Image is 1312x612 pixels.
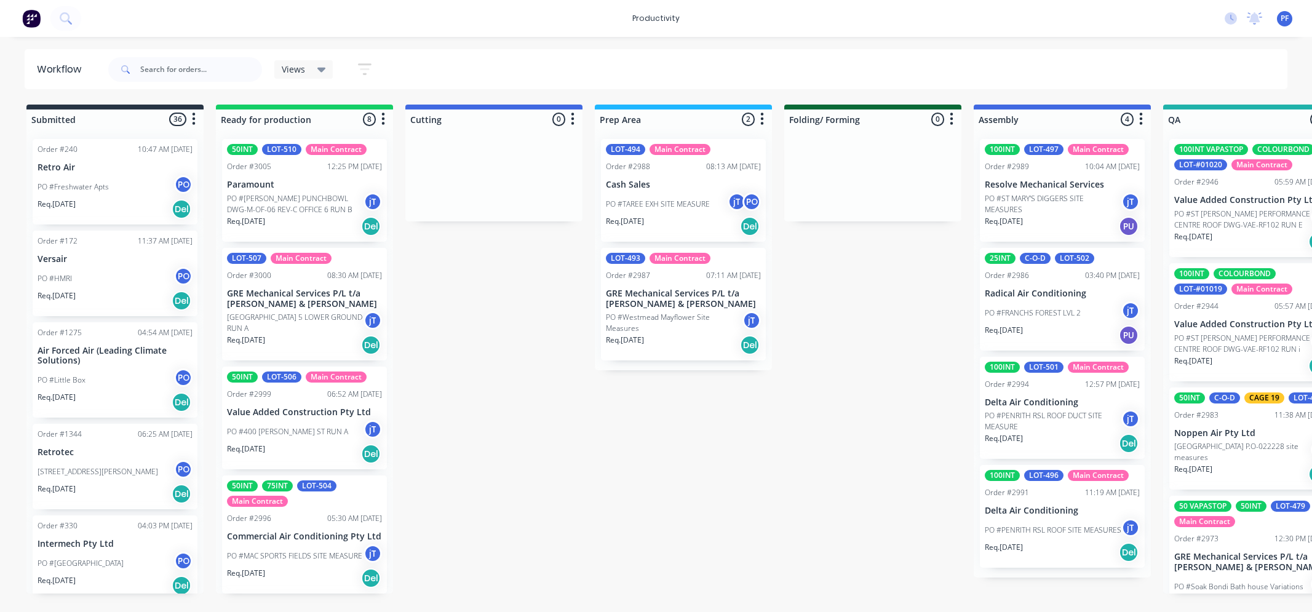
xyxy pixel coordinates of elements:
[985,253,1016,264] div: 25INT
[1174,268,1209,279] div: 100INT
[1174,581,1303,592] p: PO #Soak Bondi Bath house Variations
[1174,533,1219,544] div: Order #2973
[172,576,191,595] div: Del
[262,144,301,155] div: LOT-510
[138,327,193,338] div: 04:54 AM [DATE]
[227,216,265,227] p: Req. [DATE]
[38,327,82,338] div: Order #1275
[650,144,710,155] div: Main Contract
[1174,410,1219,421] div: Order #2983
[1121,519,1140,537] div: jT
[1121,193,1140,211] div: jT
[172,199,191,219] div: Del
[138,520,193,531] div: 04:03 PM [DATE]
[985,379,1029,390] div: Order #2994
[227,335,265,346] p: Req. [DATE]
[1244,392,1284,403] div: CAGE 19
[38,199,76,210] p: Req. [DATE]
[985,288,1140,299] p: Radical Air Conditioning
[38,558,124,569] p: PO #[GEOGRAPHIC_DATA]
[606,270,650,281] div: Order #2987
[606,288,761,309] p: GRE Mechanical Services P/L t/a [PERSON_NAME] & [PERSON_NAME]
[626,9,686,28] div: productivity
[227,161,271,172] div: Order #3005
[22,9,41,28] img: Factory
[227,550,362,562] p: PO #MAC SPORTS FIELDS SITE MEASURE
[985,161,1029,172] div: Order #2989
[262,372,301,383] div: LOT-506
[361,335,381,355] div: Del
[38,144,78,155] div: Order #240
[1085,379,1140,390] div: 12:57 PM [DATE]
[227,443,265,455] p: Req. [DATE]
[1174,144,1248,155] div: 100INT VAPASTOP
[1281,13,1289,24] span: PF
[985,144,1020,155] div: 100INT
[1068,144,1129,155] div: Main Contract
[985,193,1121,215] p: PO #ST MARY'S DIGGERS SITE MEASURES
[985,410,1121,432] p: PO #PENRITH RSL ROOF DUCT SITE MEASURE
[138,429,193,440] div: 06:25 AM [DATE]
[985,525,1121,536] p: PO #PENRITH RSL ROOF SITE MEASURES
[1068,362,1129,373] div: Main Contract
[985,397,1140,408] p: Delta Air Conditioning
[985,325,1023,336] p: Req. [DATE]
[606,216,644,227] p: Req. [DATE]
[1174,392,1205,403] div: 50INT
[364,311,382,330] div: jT
[222,139,387,242] div: 50INTLOT-510Main ContractOrder #300512:25 PM [DATE]ParamountPO #[PERSON_NAME] PUNCHBOWL DWG-M-OF-...
[606,144,645,155] div: LOT-494
[980,248,1145,351] div: 25INTC-O-DLOT-502Order #298603:40 PM [DATE]Radical Air ConditioningPO #FRANCHS FOREST LVL 2jTReq....
[1174,441,1311,463] p: [GEOGRAPHIC_DATA] P.O-022228 site measures
[1174,159,1227,170] div: LOT-#01020
[306,144,367,155] div: Main Contract
[140,57,262,82] input: Search for orders...
[1214,268,1276,279] div: COLOURBOND
[980,139,1145,242] div: 100INTLOT-497Main ContractOrder #298910:04 AM [DATE]Resolve Mechanical ServicesPO #ST MARY'S DIGG...
[174,460,193,479] div: PO
[1174,177,1219,188] div: Order #2946
[606,335,644,346] p: Req. [DATE]
[1085,270,1140,281] div: 03:40 PM [DATE]
[306,372,367,383] div: Main Contract
[1121,410,1140,428] div: jT
[138,236,193,247] div: 11:37 AM [DATE]
[172,392,191,412] div: Del
[222,475,387,594] div: 50INT75INTLOT-504Main ContractOrder #299605:30 AM [DATE]Commercial Air Conditioning Pty LtdPO #MA...
[606,161,650,172] div: Order #2988
[728,193,746,211] div: jT
[1119,325,1139,345] div: PU
[364,193,382,211] div: jT
[1174,301,1219,312] div: Order #2944
[650,253,710,264] div: Main Contract
[138,144,193,155] div: 10:47 AM [DATE]
[1119,542,1139,562] div: Del
[38,375,85,386] p: PO #Little Box
[361,444,381,464] div: Del
[227,426,348,437] p: PO #400 [PERSON_NAME] ST RUN A
[174,368,193,387] div: PO
[706,270,761,281] div: 07:11 AM [DATE]
[1119,434,1139,453] div: Del
[227,180,382,190] p: Paramount
[606,180,761,190] p: Cash Sales
[327,270,382,281] div: 08:30 AM [DATE]
[1085,161,1140,172] div: 10:04 AM [DATE]
[985,433,1023,444] p: Req. [DATE]
[174,552,193,570] div: PO
[985,270,1029,281] div: Order #2986
[361,217,381,236] div: Del
[606,312,742,334] p: PO #Westmead Mayflower Site Measures
[227,568,265,579] p: Req. [DATE]
[1174,516,1235,527] div: Main Contract
[1024,362,1064,373] div: LOT-501
[1068,470,1129,481] div: Main Contract
[980,465,1145,568] div: 100INTLOT-496Main ContractOrder #299111:19 AM [DATE]Delta Air ConditioningPO #PENRITH RSL ROOF SI...
[742,193,761,211] div: PO
[33,139,197,225] div: Order #24010:47 AM [DATE]Retro AirPO #Freshwater AptsPOReq.[DATE]Del
[38,181,109,193] p: PO #Freshwater Apts
[327,389,382,400] div: 06:52 AM [DATE]
[1174,333,1311,355] p: PO #ST [PERSON_NAME] PERFORMANCE CENTRE ROOF DWG-VAE-RF102 RUN i
[297,480,336,491] div: LOT-504
[227,144,258,155] div: 50INT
